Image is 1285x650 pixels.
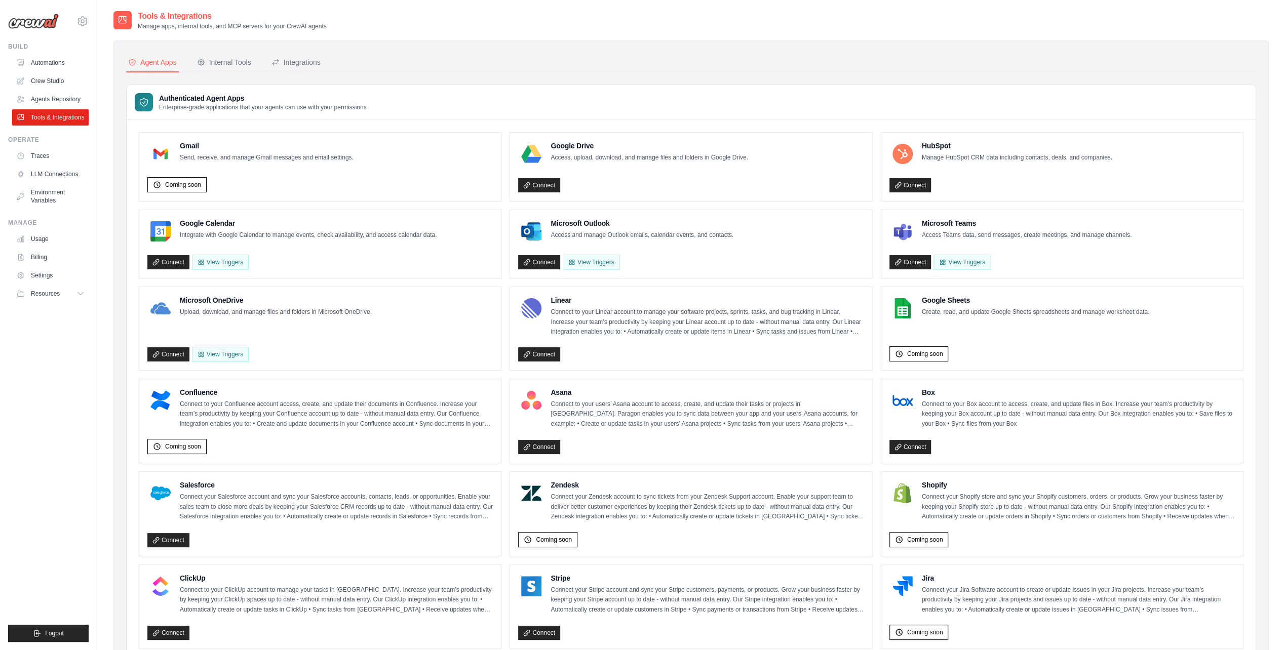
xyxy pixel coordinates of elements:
[922,141,1112,151] h4: HubSpot
[195,53,253,72] button: Internal Tools
[8,625,89,642] button: Logout
[518,440,560,454] a: Connect
[521,483,541,503] img: Zendesk Logo
[180,399,493,429] p: Connect to your Confluence account access, create, and update their documents in Confluence. Incr...
[12,55,89,71] a: Automations
[521,144,541,164] img: Google Drive Logo
[933,255,990,270] : View Triggers
[889,178,931,192] a: Connect
[180,307,372,317] p: Upload, download, and manage files and folders in Microsoft OneDrive.
[159,93,367,103] h3: Authenticated Agent Apps
[922,295,1150,305] h4: Google Sheets
[180,295,372,305] h4: Microsoft OneDrive
[138,10,327,22] h2: Tools & Integrations
[12,73,89,89] a: Crew Studio
[521,576,541,596] img: Stripe Logo
[197,57,251,67] div: Internal Tools
[892,144,913,164] img: HubSpot Logo
[12,267,89,283] a: Settings
[889,255,931,269] a: Connect
[8,136,89,144] div: Operate
[12,148,89,164] a: Traces
[892,483,913,503] img: Shopify Logo
[271,57,321,67] div: Integrations
[126,53,179,72] button: Agent Apps
[147,347,189,361] a: Connect
[269,53,323,72] button: Integrations
[521,221,541,241] img: Microsoft Outlook Logo
[180,153,354,163] p: Send, receive, and manage Gmail messages and email settings.
[551,218,733,228] h4: Microsoft Outlook
[551,295,864,305] h4: Linear
[150,144,171,164] img: Gmail Logo
[892,390,913,411] img: Box Logo
[150,221,171,241] img: Google Calendar Logo
[551,573,864,583] h4: Stripe
[922,387,1235,397] h4: Box
[922,480,1235,490] h4: Shopify
[518,626,560,640] a: Connect
[518,178,560,192] a: Connect
[907,628,943,636] span: Coming soon
[147,626,189,640] a: Connect
[12,184,89,209] a: Environment Variables
[892,576,913,596] img: Jira Logo
[551,399,864,429] p: Connect to your users’ Asana account to access, create, and update their tasks or projects in [GE...
[922,307,1150,317] p: Create, read, and update Google Sheets spreadsheets and manage worksheet data.
[907,350,943,358] span: Coming soon
[551,480,864,490] h4: Zendesk
[518,347,560,361] a: Connect
[165,442,201,451] span: Coming soon
[551,387,864,397] h4: Asana
[892,221,913,241] img: Microsoft Teams Logo
[180,387,493,397] h4: Confluence
[180,585,493,615] p: Connect to your ClickUp account to manage your tasks in [GEOGRAPHIC_DATA]. Increase your team’s p...
[521,390,541,411] img: Asana Logo
[892,298,913,318] img: Google Sheets Logo
[922,585,1235,615] p: Connect your Jira Software account to create or update issues in your Jira projects. Increase you...
[12,166,89,182] a: LLM Connections
[165,181,201,189] span: Coming soon
[180,492,493,522] p: Connect your Salesforce account and sync your Salesforce accounts, contacts, leads, or opportunit...
[12,286,89,302] button: Resources
[8,219,89,227] div: Manage
[8,43,89,51] div: Build
[922,153,1112,163] p: Manage HubSpot CRM data including contacts, deals, and companies.
[551,492,864,522] p: Connect your Zendesk account to sync tickets from your Zendesk Support account. Enable your suppo...
[551,230,733,240] p: Access and manage Outlook emails, calendar events, and contacts.
[180,141,354,151] h4: Gmail
[150,298,171,318] img: Microsoft OneDrive Logo
[922,573,1235,583] h4: Jira
[180,480,493,490] h4: Salesforce
[192,347,249,362] : View Triggers
[922,218,1132,228] h4: Microsoft Teams
[128,57,177,67] div: Agent Apps
[159,103,367,111] p: Enterprise-grade applications that your agents can use with your permissions
[150,576,171,596] img: ClickUp Logo
[138,22,327,30] p: Manage apps, internal tools, and MCP servers for your CrewAI agents
[45,629,64,637] span: Logout
[551,307,864,337] p: Connect to your Linear account to manage your software projects, sprints, tasks, and bug tracking...
[551,153,748,163] p: Access, upload, download, and manage files and folders in Google Drive.
[551,585,864,615] p: Connect your Stripe account and sync your Stripe customers, payments, or products. Grow your busi...
[518,255,560,269] a: Connect
[8,14,59,29] img: Logo
[521,298,541,318] img: Linear Logo
[922,399,1235,429] p: Connect to your Box account to access, create, and update files in Box. Increase your team’s prod...
[922,492,1235,522] p: Connect your Shopify store and sync your Shopify customers, orders, or products. Grow your busine...
[147,533,189,547] a: Connect
[12,109,89,126] a: Tools & Integrations
[907,536,943,544] span: Coming soon
[536,536,572,544] span: Coming soon
[922,230,1132,240] p: Access Teams data, send messages, create meetings, and manage channels.
[12,91,89,107] a: Agents Repository
[180,230,437,240] p: Integrate with Google Calendar to manage events, check availability, and access calendar data.
[551,141,748,151] h4: Google Drive
[147,255,189,269] a: Connect
[150,483,171,503] img: Salesforce Logo
[31,290,60,298] span: Resources
[12,249,89,265] a: Billing
[180,218,437,228] h4: Google Calendar
[192,255,249,270] button: View Triggers
[889,440,931,454] a: Connect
